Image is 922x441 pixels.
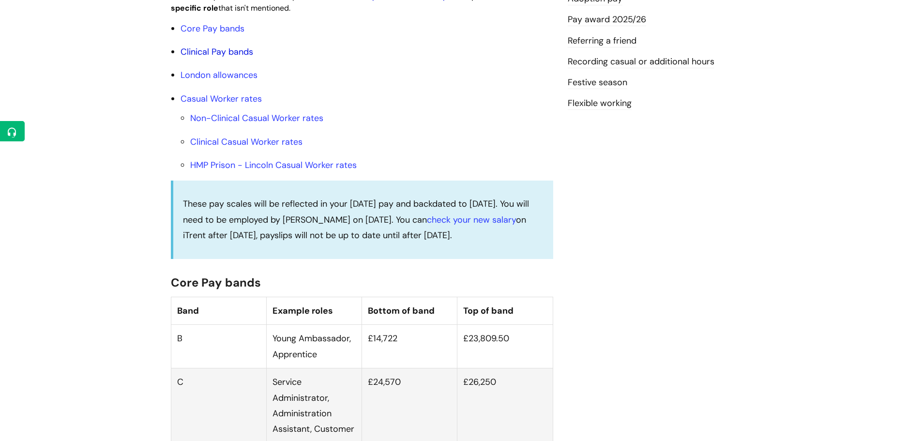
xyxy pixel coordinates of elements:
a: Festive season [568,76,627,89]
a: London allowances [181,69,257,81]
th: Bottom of band [362,297,457,324]
td: £14,722 [362,325,457,368]
span: Core Pay bands [171,275,261,290]
td: Young Ambassador, Apprentice [266,325,362,368]
th: Example roles [266,297,362,324]
a: Casual Worker rates [181,93,262,105]
a: Clinical Casual Worker rates [190,136,302,148]
a: check your new salary [427,214,516,226]
a: Non-Clinical Casual Worker rates [190,112,323,124]
a: Clinical Pay bands [181,46,253,58]
td: B [171,325,266,368]
a: Recording casual or additional hours [568,56,714,68]
a: HMP Prison - Lincoln Casual Worker rates [190,159,357,171]
th: Top of band [457,297,553,324]
p: These pay scales will be reflected in your [DATE] pay and backdated to [DATE]. You will need to b... [183,196,544,243]
th: Band [171,297,266,324]
a: Flexible working [568,97,632,110]
a: Core Pay bands [181,23,244,34]
a: Referring a friend [568,35,636,47]
a: Pay award 2025/26 [568,14,646,26]
td: £23,809.50 [457,325,553,368]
